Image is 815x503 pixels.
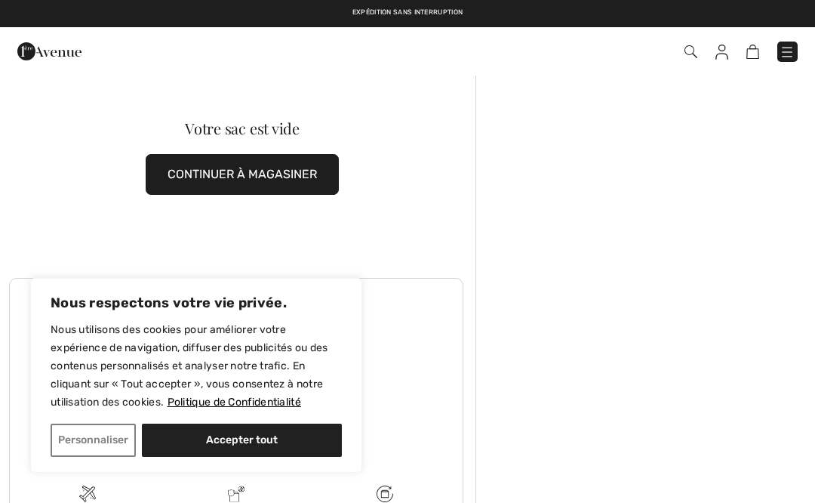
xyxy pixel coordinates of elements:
img: Livraison gratuite dès 99$ [377,486,393,502]
button: CONTINUER À MAGASINER [146,154,339,195]
a: 1ère Avenue [17,43,81,57]
img: Panier d'achat [746,45,759,59]
img: Livraison gratuite dès 99$ [79,486,96,502]
img: Livraison promise sans frais de dédouanement surprise&nbsp;! [228,486,244,502]
img: Mes infos [715,45,728,60]
img: Menu [780,45,795,60]
button: Personnaliser [51,424,136,457]
img: Recherche [684,45,697,58]
a: Politique de Confidentialité [167,395,302,409]
div: Nous respectons votre vie privée. [30,278,362,473]
p: Nous utilisons des cookies pour améliorer votre expérience de navigation, diffuser des publicités... [51,321,342,412]
div: Votre sac est vide [32,121,452,136]
button: Accepter tout [142,424,342,457]
img: 1ère Avenue [17,36,81,66]
p: Nous respectons votre vie privée. [51,294,342,312]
